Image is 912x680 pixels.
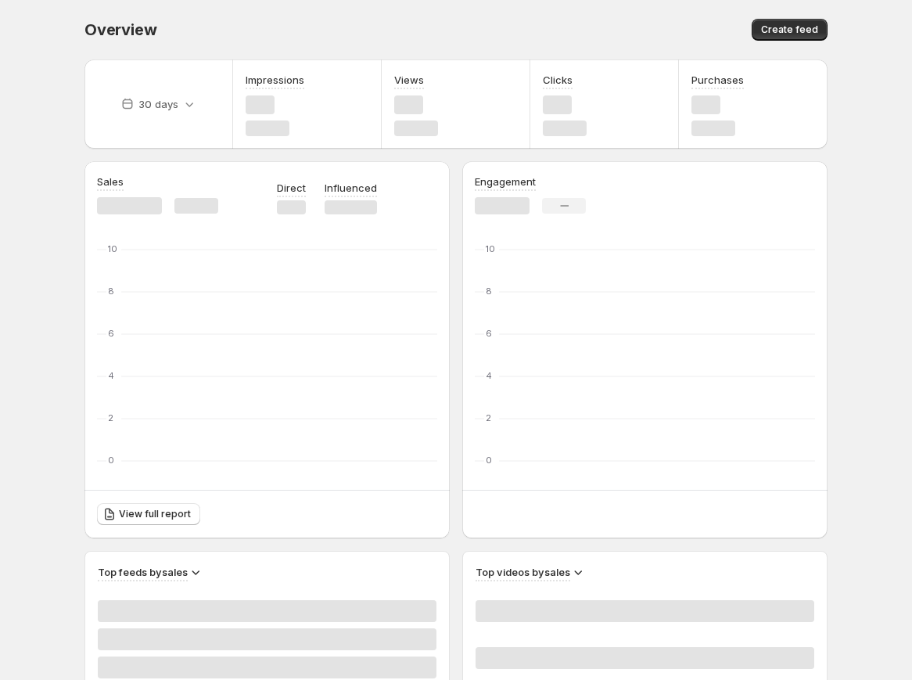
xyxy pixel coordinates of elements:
h3: Sales [97,174,124,189]
text: 8 [108,286,114,297]
p: Direct [277,180,306,196]
text: 2 [486,412,491,423]
span: Overview [84,20,156,39]
text: 10 [108,243,117,254]
text: 10 [486,243,495,254]
text: 0 [486,455,492,466]
h3: Impressions [246,72,304,88]
h3: Engagement [475,174,536,189]
text: 4 [486,370,492,381]
p: 30 days [138,96,178,112]
text: 6 [108,328,114,339]
span: Create feed [761,23,818,36]
h3: Top videos by sales [476,564,570,580]
text: 0 [108,455,114,466]
button: Create feed [752,19,828,41]
h3: Views [394,72,424,88]
h3: Top feeds by sales [98,564,188,580]
h3: Purchases [691,72,744,88]
p: Influenced [325,180,377,196]
span: View full report [119,508,191,520]
text: 2 [108,412,113,423]
text: 8 [486,286,492,297]
text: 4 [108,370,114,381]
text: 6 [486,328,492,339]
a: View full report [97,503,200,525]
h3: Clicks [543,72,573,88]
